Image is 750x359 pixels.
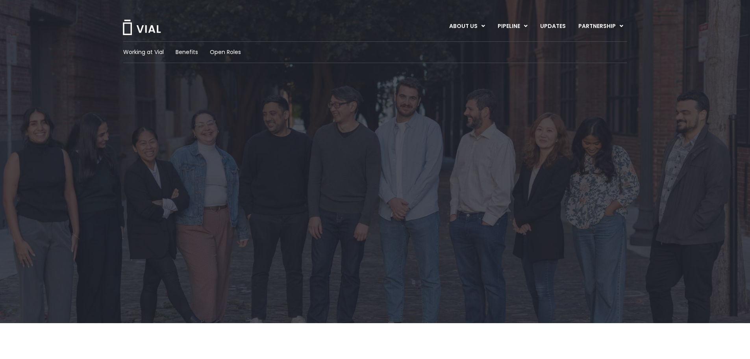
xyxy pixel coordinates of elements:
[491,20,533,33] a: PIPELINEMenu Toggle
[122,20,161,35] img: Vial Logo
[210,48,241,56] a: Open Roles
[443,20,491,33] a: ABOUT USMenu Toggle
[123,48,164,56] a: Working at Vial
[176,48,198,56] a: Benefits
[534,20,572,33] a: UPDATES
[572,20,630,33] a: PARTNERSHIPMenu Toggle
